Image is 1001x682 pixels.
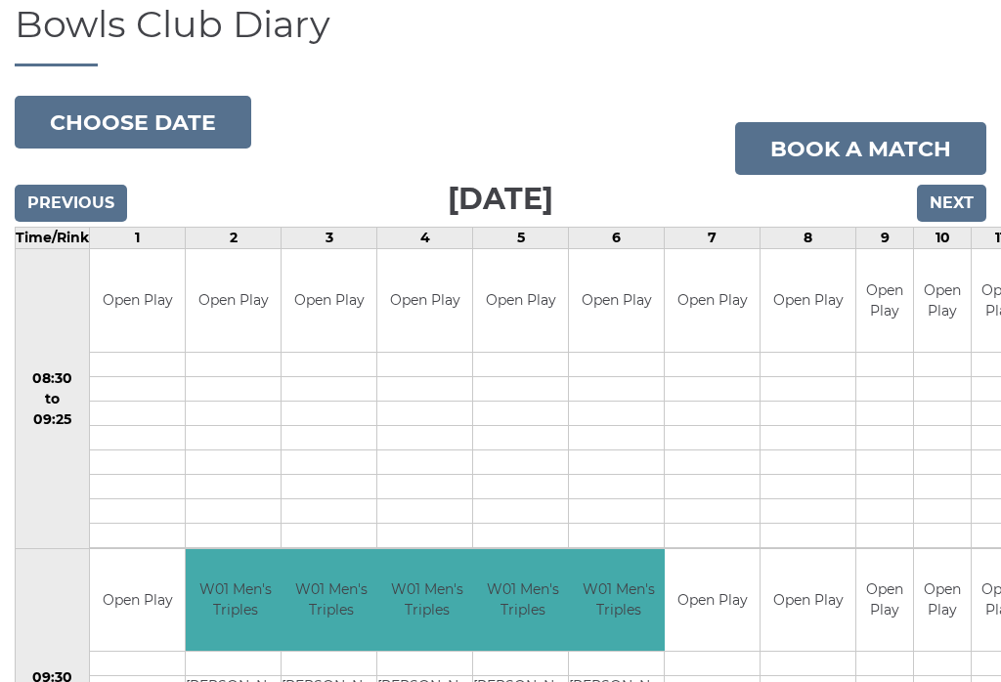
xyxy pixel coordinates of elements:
[473,249,568,352] td: Open Play
[15,96,251,149] button: Choose date
[186,249,281,352] td: Open Play
[761,249,855,352] td: Open Play
[665,249,760,352] td: Open Play
[665,228,761,249] td: 7
[186,549,284,652] td: W01 Men's Triples
[856,249,913,352] td: Open Play
[282,549,380,652] td: W01 Men's Triples
[665,549,760,652] td: Open Play
[761,549,855,652] td: Open Play
[473,549,572,652] td: W01 Men's Triples
[90,549,185,652] td: Open Play
[569,549,668,652] td: W01 Men's Triples
[16,228,90,249] td: Time/Rink
[282,249,376,352] td: Open Play
[914,249,971,352] td: Open Play
[917,185,986,222] input: Next
[914,549,971,652] td: Open Play
[186,228,282,249] td: 2
[15,4,986,67] h1: Bowls Club Diary
[856,228,914,249] td: 9
[15,185,127,222] input: Previous
[914,228,972,249] td: 10
[377,249,472,352] td: Open Play
[90,228,186,249] td: 1
[735,122,986,175] a: Book a match
[16,249,90,549] td: 08:30 to 09:25
[377,228,473,249] td: 4
[569,228,665,249] td: 6
[761,228,856,249] td: 8
[473,228,569,249] td: 5
[90,249,185,352] td: Open Play
[282,228,377,249] td: 3
[856,549,913,652] td: Open Play
[377,549,476,652] td: W01 Men's Triples
[569,249,664,352] td: Open Play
